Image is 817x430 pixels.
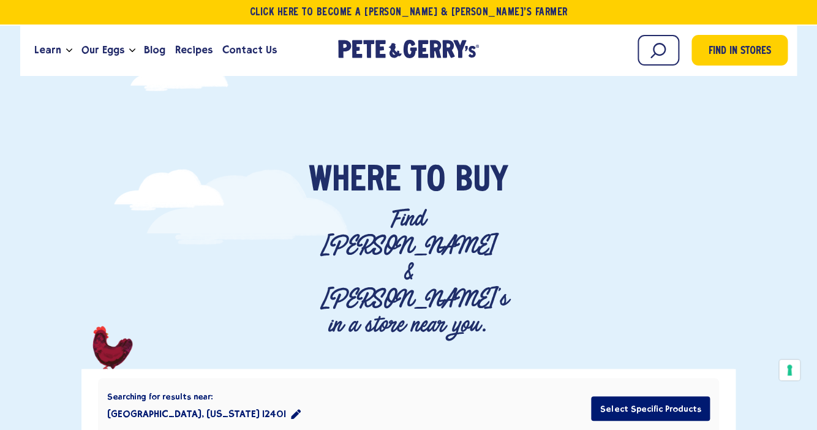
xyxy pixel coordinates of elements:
[708,43,770,60] span: Find in Stores
[779,360,800,380] button: Your consent preferences for tracking technologies
[66,48,72,53] button: Open the dropdown menu for Learn
[170,34,217,67] a: Recipes
[411,163,445,200] span: To
[175,42,213,58] span: Recipes
[81,42,124,58] span: Our Eggs
[638,35,679,66] input: Search
[320,206,497,338] p: Find [PERSON_NAME] & [PERSON_NAME]'s in a store near you.
[34,42,61,58] span: Learn
[129,48,135,53] button: Open the dropdown menu for Our Eggs
[76,34,129,67] a: Our Eggs
[139,34,170,67] a: Blog
[144,42,165,58] span: Blog
[455,163,508,200] span: Buy
[29,34,66,67] a: Learn
[222,42,277,58] span: Contact Us
[217,34,282,67] a: Contact Us
[309,163,401,200] span: Where
[691,35,788,66] a: Find in Stores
